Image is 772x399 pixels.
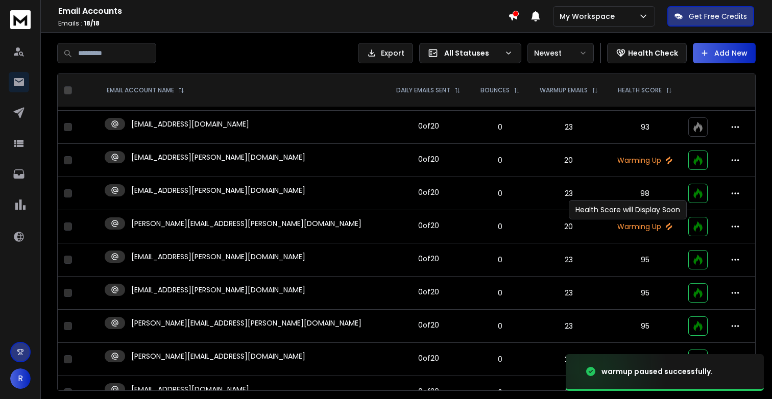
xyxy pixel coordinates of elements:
[131,152,305,162] p: [EMAIL_ADDRESS][PERSON_NAME][DOMAIN_NAME]
[480,86,510,94] p: BOUNCES
[477,354,523,364] p: 0
[444,48,500,58] p: All Statuses
[58,5,508,17] h1: Email Accounts
[608,243,682,277] td: 95
[560,11,619,21] p: My Workspace
[418,386,439,396] div: 0 of 20
[418,121,439,131] div: 0 of 20
[608,177,682,210] td: 98
[608,343,682,376] td: 100
[10,368,31,389] button: R
[107,86,184,94] div: EMAIL ACCOUNT NAME
[608,111,682,144] td: 93
[529,144,608,177] td: 20
[418,353,439,363] div: 0 of 20
[529,343,608,376] td: 23
[131,185,305,195] p: [EMAIL_ADDRESS][PERSON_NAME][DOMAIN_NAME]
[477,255,523,265] p: 0
[477,221,523,232] p: 0
[628,48,678,58] p: Health Check
[614,155,676,165] p: Warming Up
[477,321,523,331] p: 0
[614,221,676,232] p: Warming Up
[689,11,747,21] p: Get Free Credits
[418,320,439,330] div: 0 of 20
[418,254,439,264] div: 0 of 20
[607,43,687,63] button: Health Check
[477,387,523,397] p: 0
[529,243,608,277] td: 23
[10,10,31,29] img: logo
[608,310,682,343] td: 95
[667,6,754,27] button: Get Free Credits
[131,252,305,262] p: [EMAIL_ADDRESS][PERSON_NAME][DOMAIN_NAME]
[477,155,523,165] p: 0
[131,119,249,129] p: [EMAIL_ADDRESS][DOMAIN_NAME]
[131,384,249,394] p: [EMAIL_ADDRESS][DOMAIN_NAME]
[569,200,687,219] div: Health Score will Display Soon
[131,285,305,295] p: [EMAIL_ADDRESS][PERSON_NAME][DOMAIN_NAME]
[418,154,439,164] div: 0 of 20
[529,111,608,144] td: 23
[418,220,439,231] div: 0 of 20
[84,19,100,28] span: 18 / 18
[131,318,361,328] p: [PERSON_NAME][EMAIL_ADDRESS][PERSON_NAME][DOMAIN_NAME]
[601,366,713,377] div: warmup paused successfully.
[529,177,608,210] td: 23
[608,277,682,310] td: 95
[477,188,523,198] p: 0
[529,277,608,310] td: 23
[418,287,439,297] div: 0 of 20
[540,86,588,94] p: WARMUP EMAILS
[418,187,439,197] div: 0 of 20
[358,43,413,63] button: Export
[131,218,361,229] p: [PERSON_NAME][EMAIL_ADDRESS][PERSON_NAME][DOMAIN_NAME]
[58,19,508,28] p: Emails :
[618,86,662,94] p: HEALTH SCORE
[529,210,608,243] td: 20
[396,86,450,94] p: DAILY EMAILS SENT
[529,310,608,343] td: 23
[131,351,305,361] p: [PERSON_NAME][EMAIL_ADDRESS][DOMAIN_NAME]
[527,43,594,63] button: Newest
[477,288,523,298] p: 0
[477,122,523,132] p: 0
[693,43,756,63] button: Add New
